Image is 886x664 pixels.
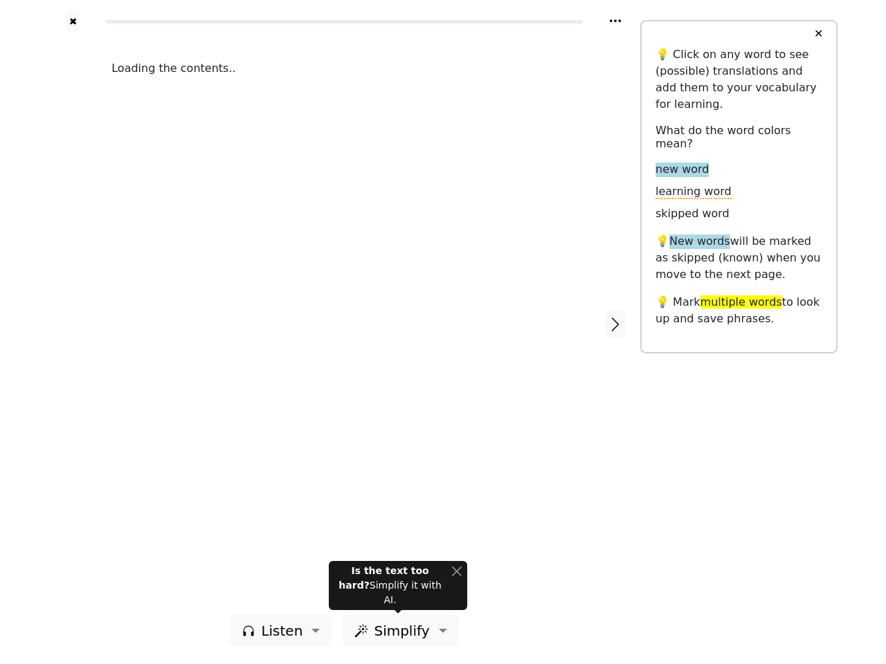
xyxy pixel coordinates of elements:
[230,614,332,647] button: Listen
[700,295,782,308] span: multiple words
[669,234,730,249] span: New words
[343,614,458,647] button: Simplify
[656,233,822,283] p: 💡 will be marked as skipped (known) when you move to the next page.
[806,21,831,46] button: ✕
[656,185,732,199] span: learning word
[656,46,822,113] p: 💡 Click on any word to see (possible) translations and add them to your vocabulary for learning.
[656,294,822,327] p: 💡 Mark to look up and save phrases.
[334,564,446,607] div: Simplify it with AI.
[338,565,428,591] strong: Is the text too hard?
[261,620,302,641] span: Listen
[656,163,709,177] span: new word
[111,60,577,77] div: Loading the contents..
[656,207,730,221] span: skipped word
[451,564,462,578] button: Close
[656,124,822,150] h6: What do the word colors mean?
[67,11,79,33] button: ✖
[374,620,429,641] span: Simplify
